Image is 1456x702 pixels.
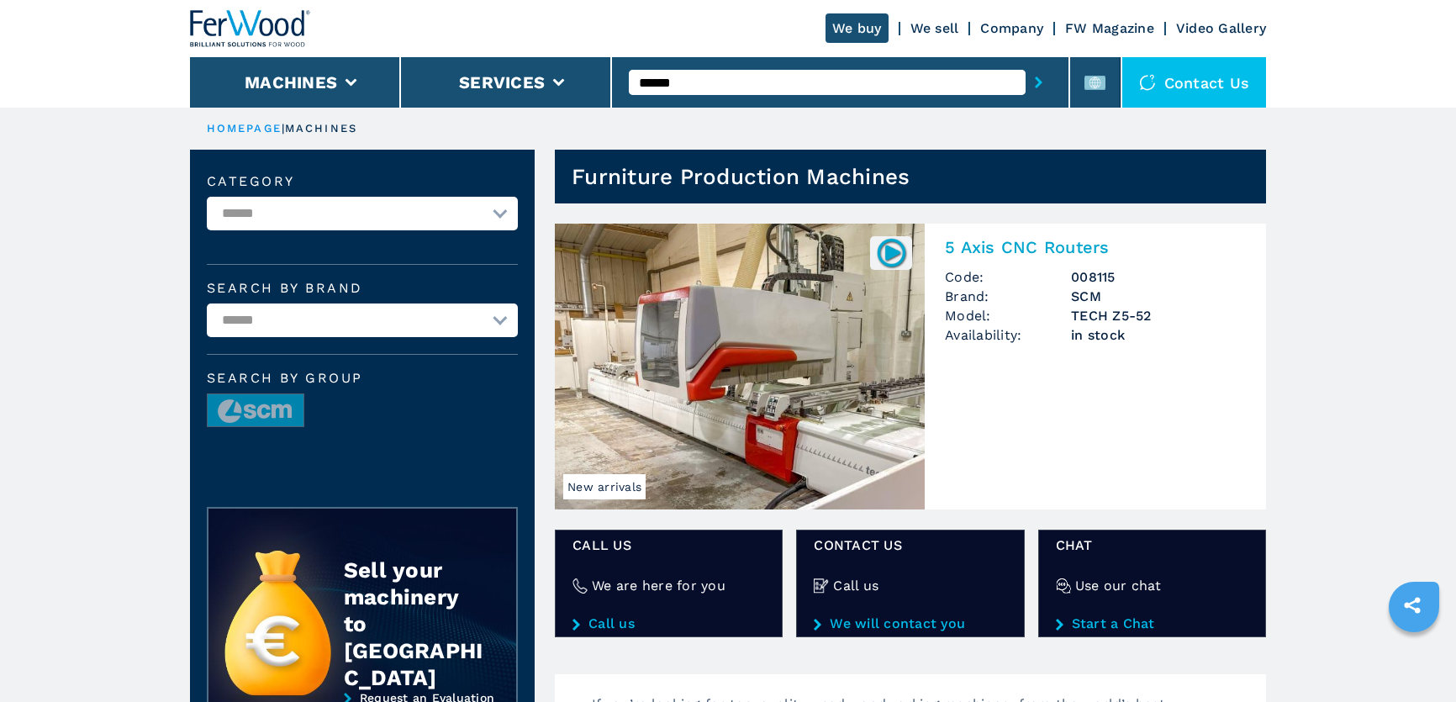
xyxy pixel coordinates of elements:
[945,267,1071,287] span: Code:
[814,536,1006,555] span: CONTACT US
[207,175,518,188] label: Category
[1026,63,1052,102] button: submit-button
[1071,306,1246,325] h3: TECH Z5-52
[826,13,889,43] a: We buy
[190,10,311,47] img: Ferwood
[459,72,545,92] button: Services
[945,325,1071,345] span: Availability:
[910,20,959,36] a: We sell
[945,306,1071,325] span: Model:
[1056,616,1248,631] a: Start a Chat
[285,121,357,136] p: machines
[814,578,829,594] img: Call us
[1139,74,1156,91] img: Contact us
[208,394,303,428] img: image
[282,122,285,135] span: |
[592,576,725,595] h4: We are here for you
[875,236,908,269] img: 008115
[945,237,1246,257] h2: 5 Axis CNC Routers
[1071,287,1246,306] h3: SCM
[1056,536,1248,555] span: Chat
[1071,267,1246,287] h3: 008115
[207,282,518,295] label: Search by brand
[572,578,588,594] img: We are here for you
[980,20,1043,36] a: Company
[814,616,1006,631] a: We will contact you
[833,576,878,595] h4: Call us
[207,122,282,135] a: HOMEPAGE
[572,616,765,631] a: Call us
[945,287,1071,306] span: Brand:
[563,474,646,499] span: New arrivals
[245,72,337,92] button: Machines
[1122,57,1267,108] div: Contact us
[572,536,765,555] span: Call us
[555,224,925,509] img: 5 Axis CNC Routers SCM TECH Z5-52
[572,163,910,190] h1: Furniture Production Machines
[1176,20,1266,36] a: Video Gallery
[1075,576,1162,595] h4: Use our chat
[1391,584,1433,626] a: sharethis
[344,557,483,691] div: Sell your machinery to [GEOGRAPHIC_DATA]
[1065,20,1154,36] a: FW Magazine
[1056,578,1071,594] img: Use our chat
[1071,325,1246,345] span: in stock
[207,372,518,385] span: Search by group
[555,224,1266,509] a: 5 Axis CNC Routers SCM TECH Z5-52New arrivals0081155 Axis CNC RoutersCode:008115Brand:SCMModel:TE...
